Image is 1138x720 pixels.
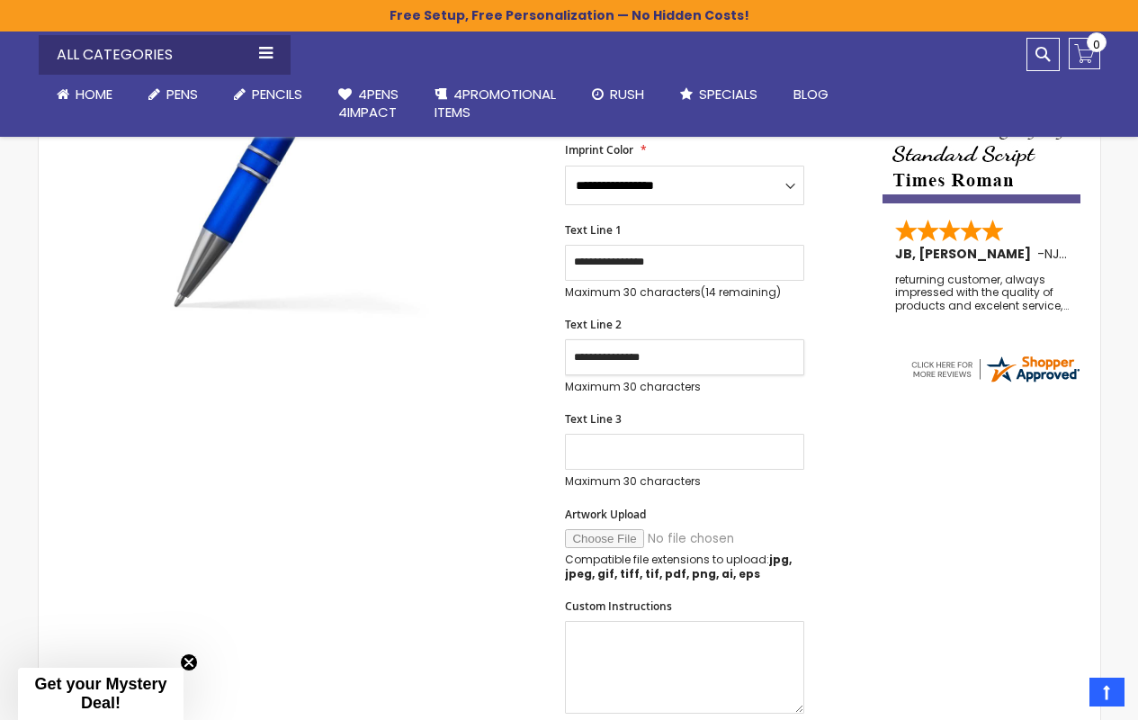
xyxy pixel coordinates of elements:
span: JB, [PERSON_NAME] [895,245,1037,263]
a: 0 [1069,38,1100,69]
img: 4pens.com widget logo [909,353,1081,385]
span: Custom Instructions [565,598,672,614]
p: Compatible file extensions to upload: [565,553,804,581]
span: Home [76,85,112,103]
span: Text Line 1 [565,222,622,238]
span: Text Line 2 [565,317,622,332]
a: 4pens.com certificate URL [909,373,1081,389]
a: Specials [662,75,775,114]
div: Get your Mystery Deal!Close teaser [18,668,184,720]
span: Get your Mystery Deal! [34,675,166,712]
span: Imprint Color [565,142,633,157]
a: Blog [775,75,847,114]
span: (14 remaining) [701,284,781,300]
a: Pens [130,75,216,114]
p: Maximum 30 characters [565,380,804,394]
p: Maximum 30 characters [565,474,804,489]
span: Blog [793,85,829,103]
a: Rush [574,75,662,114]
a: Home [39,75,130,114]
p: Maximum 30 characters [565,285,804,300]
a: 4PROMOTIONALITEMS [417,75,574,133]
span: Specials [699,85,757,103]
span: Rush [610,85,644,103]
span: Pencils [252,85,302,103]
span: NJ [1044,245,1067,263]
div: All Categories [39,35,291,75]
strong: jpg, jpeg, gif, tiff, tif, pdf, png, ai, eps [565,552,792,581]
span: Text Line 3 [565,411,622,427]
span: 4Pens 4impact [338,85,399,121]
button: Close teaser [180,653,198,671]
span: Pens [166,85,198,103]
span: 0 [1093,36,1100,53]
a: 4Pens4impact [320,75,417,133]
span: Artwork Upload [565,507,646,522]
span: 4PROMOTIONAL ITEMS [435,85,556,121]
div: returning customer, always impressed with the quality of products and excelent service, will retu... [895,274,1070,312]
a: Pencils [216,75,320,114]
